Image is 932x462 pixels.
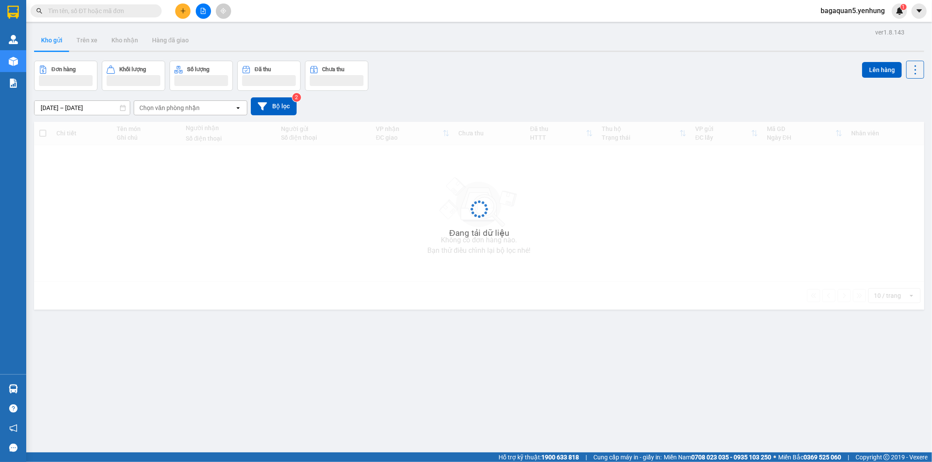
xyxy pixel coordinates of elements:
div: ver 1.8.143 [875,28,904,37]
strong: 0708 023 035 - 0935 103 250 [691,454,771,461]
button: Số lượng [170,61,233,91]
div: Đã thu [255,66,271,72]
img: solution-icon [9,79,18,88]
div: Đang tải dữ liệu [449,227,509,240]
button: Hàng đã giao [145,30,196,51]
span: | [848,452,849,462]
img: warehouse-icon [9,35,18,44]
span: aim [220,8,226,14]
sup: 1 [901,4,907,10]
div: Khối lượng [119,66,146,72]
span: caret-down [915,7,923,15]
div: Số lượng [187,66,209,72]
span: 1 [902,4,905,10]
span: search [36,8,42,14]
div: Chọn văn phòng nhận [139,103,200,112]
span: plus [180,8,186,14]
div: Chưa thu [322,66,345,72]
span: message [9,444,17,452]
span: Hỗ trợ kỹ thuật: [499,452,579,462]
input: Select a date range. [35,101,130,115]
svg: open [235,104,242,111]
span: notification [9,424,17,432]
span: ⚪️ [773,455,776,459]
span: | [586,452,587,462]
button: Chưa thu [305,61,368,91]
button: Kho nhận [104,30,145,51]
div: Đơn hàng [52,66,76,72]
strong: 1900 633 818 [541,454,579,461]
span: copyright [883,454,890,460]
span: bagaquan5.yenhung [814,5,892,16]
button: Kho gửi [34,30,69,51]
button: file-add [196,3,211,19]
strong: 0369 525 060 [804,454,841,461]
sup: 2 [292,93,301,102]
button: Lên hàng [862,62,902,78]
span: Miền Nam [664,452,771,462]
button: Đã thu [237,61,301,91]
button: aim [216,3,231,19]
img: icon-new-feature [896,7,904,15]
img: warehouse-icon [9,384,18,393]
button: Trên xe [69,30,104,51]
span: Cung cấp máy in - giấy in: [593,452,662,462]
input: Tìm tên, số ĐT hoặc mã đơn [48,6,151,16]
span: file-add [200,8,206,14]
button: Bộ lọc [251,97,297,115]
button: Khối lượng [102,61,165,91]
img: logo-vxr [7,6,19,19]
img: warehouse-icon [9,57,18,66]
button: plus [175,3,191,19]
button: caret-down [911,3,927,19]
button: Đơn hàng [34,61,97,91]
span: Miền Bắc [778,452,841,462]
span: question-circle [9,404,17,413]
